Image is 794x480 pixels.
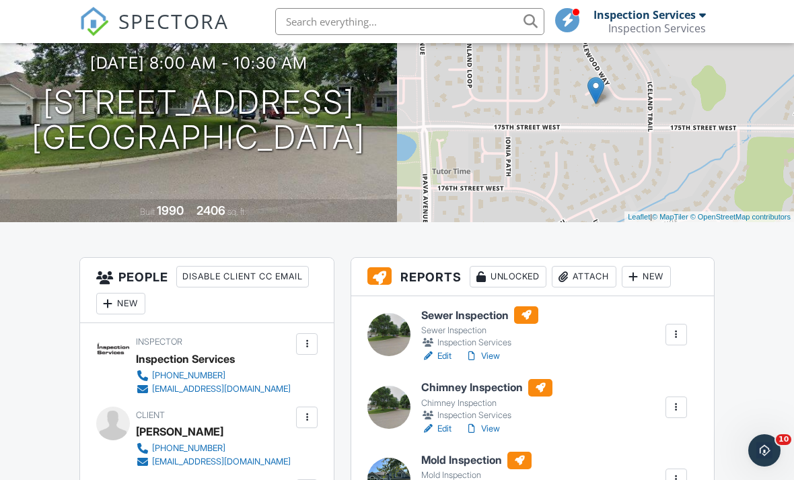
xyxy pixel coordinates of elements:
a: [EMAIL_ADDRESS][DOMAIN_NAME] [136,455,291,469]
span: Inspector [136,337,182,347]
h6: Chimney Inspection [421,379,552,397]
h3: Reports [351,258,714,296]
div: Attach [552,266,616,287]
div: Sewer Inspection [421,325,538,336]
div: Inspection Services [136,349,235,369]
div: Unlocked [470,266,546,287]
div: Disable Client CC Email [176,266,309,287]
a: View [465,349,500,363]
div: New [96,293,145,314]
a: © MapTiler [652,213,688,221]
a: View [465,422,500,436]
h6: Mold Inspection [421,452,532,469]
h3: [DATE] 8:00 am - 10:30 am [90,54,308,72]
div: 2406 [196,203,225,217]
span: sq. ft. [227,207,246,217]
a: Edit [421,349,452,363]
a: [PHONE_NUMBER] [136,369,291,382]
a: Edit [421,422,452,436]
h1: [STREET_ADDRESS] [GEOGRAPHIC_DATA] [32,85,365,156]
div: Chimney Inspection [421,398,552,409]
div: | [624,211,794,223]
h6: Sewer Inspection [421,306,538,324]
a: Sewer Inspection Sewer Inspection Inspection Services [421,306,538,349]
span: SPECTORA [118,7,229,35]
a: © OpenStreetMap contributors [690,213,791,221]
span: Client [136,410,165,420]
a: SPECTORA [79,18,229,46]
div: Inspection Services [593,8,696,22]
div: Inspection Services [608,22,706,35]
div: [PHONE_NUMBER] [152,370,225,381]
input: Search everything... [275,8,544,35]
div: Inspection Services [421,336,538,349]
div: [EMAIL_ADDRESS][DOMAIN_NAME] [152,384,291,395]
h3: People [80,258,334,323]
div: New [622,266,671,287]
span: 10 [776,434,791,445]
div: Inspection Services [421,409,552,422]
div: [PHONE_NUMBER] [152,443,225,454]
img: The Best Home Inspection Software - Spectora [79,7,109,36]
a: Leaflet [628,213,650,221]
div: [PERSON_NAME] [136,421,223,442]
iframe: Intercom live chat [748,434,781,467]
span: Built [140,207,155,217]
a: [EMAIL_ADDRESS][DOMAIN_NAME] [136,382,291,396]
a: Chimney Inspection Chimney Inspection Inspection Services [421,379,552,422]
div: 1990 [157,203,184,217]
div: [EMAIL_ADDRESS][DOMAIN_NAME] [152,456,291,467]
a: [PHONE_NUMBER] [136,442,291,455]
